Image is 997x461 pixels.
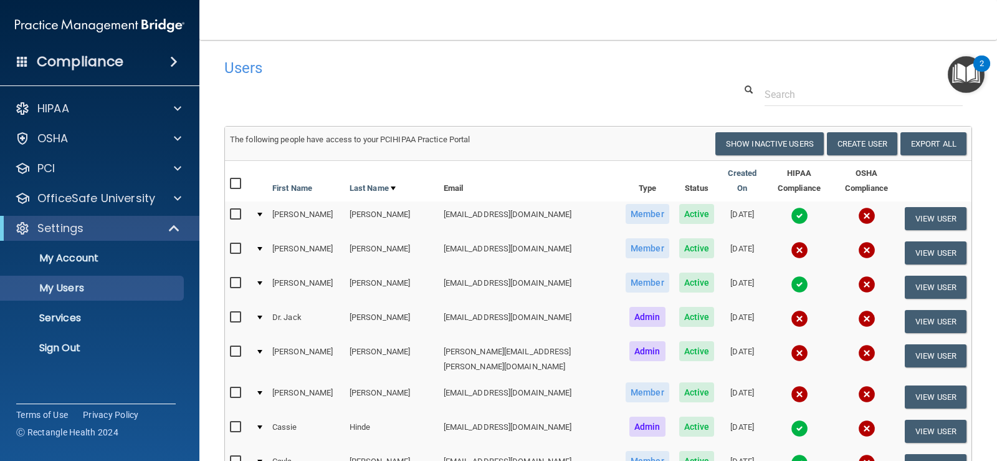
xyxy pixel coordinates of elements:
button: View User [905,241,966,264]
td: [PERSON_NAME][EMAIL_ADDRESS][PERSON_NAME][DOMAIN_NAME] [439,339,621,380]
td: [PERSON_NAME] [345,236,439,270]
p: Sign Out [8,342,178,354]
span: Member [626,382,669,402]
p: HIPAA [37,101,69,116]
span: Active [679,382,715,402]
p: My Users [8,282,178,294]
td: [DATE] [719,339,765,380]
button: View User [905,207,966,230]
img: cross.ca9f0e7f.svg [858,276,875,293]
a: First Name [272,181,312,196]
img: cross.ca9f0e7f.svg [858,310,875,328]
td: [DATE] [719,236,765,270]
td: [DATE] [719,414,765,449]
th: Type [621,161,674,201]
td: [PERSON_NAME] [345,304,439,339]
a: Last Name [350,181,396,196]
button: View User [905,420,966,443]
td: Dr. Jack [267,304,345,339]
a: Terms of Use [16,409,68,421]
a: Settings [15,221,181,236]
th: Email [439,161,621,201]
img: cross.ca9f0e7f.svg [858,241,875,259]
a: Export All [900,132,966,155]
span: Active [679,417,715,437]
span: Admin [629,417,665,437]
p: My Account [8,252,178,264]
td: [DATE] [719,270,765,304]
span: Active [679,238,715,258]
td: [DATE] [719,201,765,236]
span: Member [626,238,669,258]
a: Created On [724,166,760,196]
td: [EMAIL_ADDRESS][DOMAIN_NAME] [439,236,621,270]
p: OfficeSafe University [37,191,155,206]
td: [EMAIL_ADDRESS][DOMAIN_NAME] [439,270,621,304]
span: Admin [629,341,665,361]
span: Active [679,341,715,361]
button: Show Inactive Users [715,132,824,155]
span: Active [679,273,715,293]
p: Services [8,312,178,324]
h4: Compliance [37,53,123,70]
td: [PERSON_NAME] [345,270,439,304]
span: Member [626,273,669,293]
img: cross.ca9f0e7f.svg [858,344,875,362]
iframe: Drift Widget Chat Controller [781,373,982,423]
td: [EMAIL_ADDRESS][DOMAIN_NAME] [439,304,621,339]
p: PCI [37,161,55,176]
img: cross.ca9f0e7f.svg [791,310,808,328]
a: PCI [15,161,181,176]
img: tick.e7d51cea.svg [791,276,808,293]
button: Open Resource Center, 2 new notifications [948,56,985,93]
td: [EMAIL_ADDRESS][DOMAIN_NAME] [439,201,621,236]
img: tick.e7d51cea.svg [791,420,808,437]
span: Member [626,204,669,224]
td: [PERSON_NAME] [267,201,345,236]
button: Create User [827,132,897,155]
span: Ⓒ Rectangle Health 2024 [16,426,118,439]
span: Admin [629,307,665,327]
td: [PERSON_NAME] [267,236,345,270]
img: cross.ca9f0e7f.svg [791,241,808,259]
span: The following people have access to your PCIHIPAA Practice Portal [230,135,470,144]
a: OfficeSafe University [15,191,181,206]
span: Active [679,204,715,224]
td: [DATE] [719,304,765,339]
a: Privacy Policy [83,409,139,421]
td: Hinde [345,414,439,449]
td: [PERSON_NAME] [267,380,345,414]
a: HIPAA [15,101,181,116]
td: [DATE] [719,380,765,414]
td: [PERSON_NAME] [267,339,345,380]
button: View User [905,344,966,367]
td: [EMAIL_ADDRESS][DOMAIN_NAME] [439,380,621,414]
td: [PERSON_NAME] [267,270,345,304]
p: OSHA [37,131,69,146]
div: 2 [980,64,984,80]
h4: Users [224,60,653,76]
img: cross.ca9f0e7f.svg [858,207,875,225]
td: [EMAIL_ADDRESS][DOMAIN_NAME] [439,414,621,449]
span: Active [679,307,715,327]
td: [PERSON_NAME] [345,339,439,380]
td: [PERSON_NAME] [345,201,439,236]
img: tick.e7d51cea.svg [791,207,808,225]
input: Search [765,83,963,106]
button: View User [905,276,966,299]
p: Settings [37,221,83,236]
button: View User [905,310,966,333]
td: [PERSON_NAME] [345,380,439,414]
img: PMB logo [15,13,184,38]
th: HIPAA Compliance [765,161,833,201]
th: OSHA Compliance [833,161,900,201]
img: cross.ca9f0e7f.svg [858,420,875,437]
a: OSHA [15,131,181,146]
td: Cassie [267,414,345,449]
img: cross.ca9f0e7f.svg [791,344,808,362]
th: Status [674,161,720,201]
